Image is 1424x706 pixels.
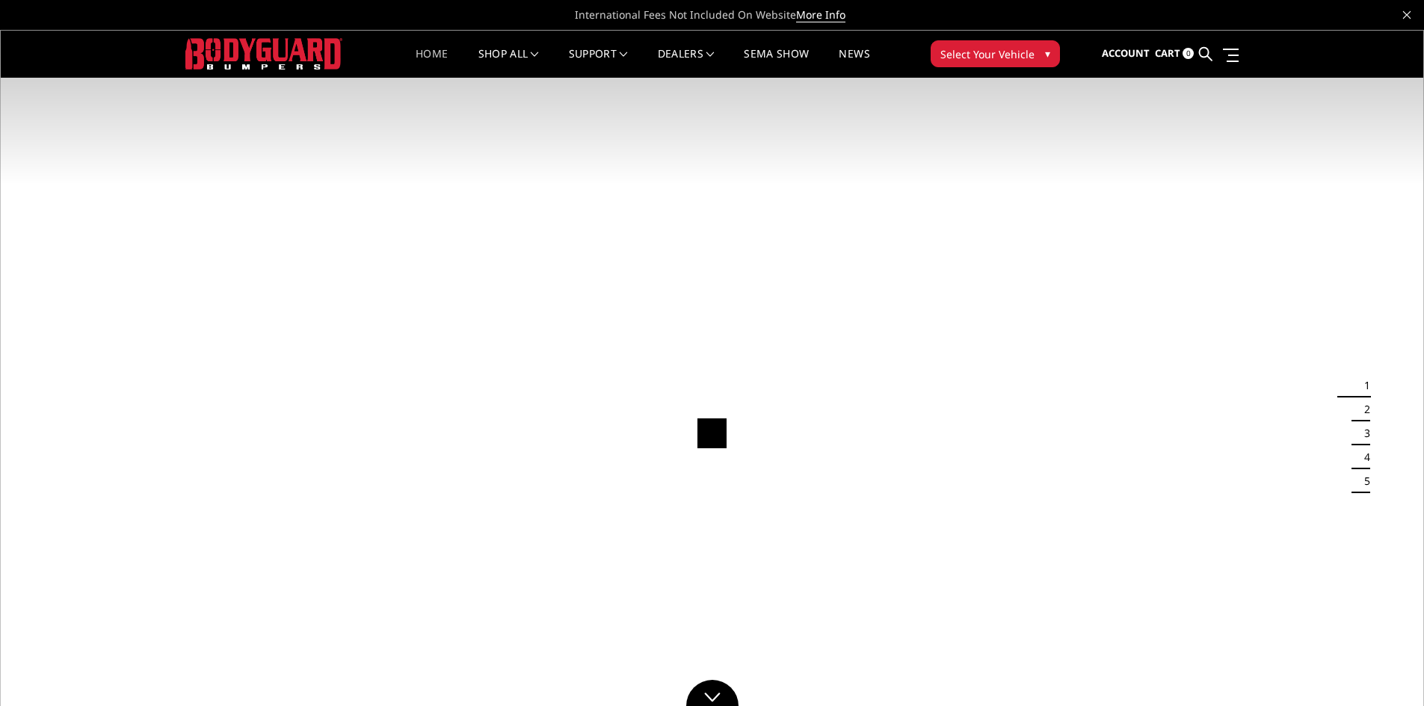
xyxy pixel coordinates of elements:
a: Home [416,49,448,78]
span: Cart [1155,46,1180,60]
a: Account [1102,34,1150,74]
span: Account [1102,46,1150,60]
button: 5 of 5 [1355,469,1370,493]
a: Cart 0 [1155,34,1194,74]
img: BODYGUARD BUMPERS [185,38,342,69]
a: Dealers [658,49,715,78]
span: 0 [1183,48,1194,59]
a: Click to Down [686,680,739,706]
span: ▾ [1045,46,1050,61]
button: 2 of 5 [1355,397,1370,421]
button: 4 of 5 [1355,445,1370,469]
a: News [839,49,869,78]
button: 3 of 5 [1355,421,1370,445]
a: Support [569,49,628,78]
a: SEMA Show [744,49,809,78]
button: 1 of 5 [1355,374,1370,397]
a: shop all [478,49,539,78]
button: Select Your Vehicle [931,40,1060,67]
span: Select Your Vehicle [940,46,1035,62]
a: More Info [796,7,845,22]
